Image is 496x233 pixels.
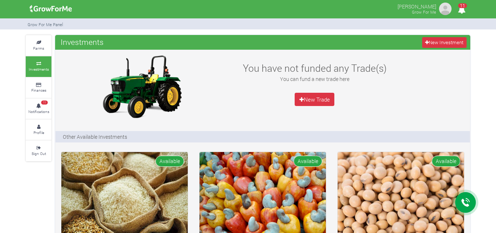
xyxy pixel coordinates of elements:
[41,100,48,105] span: 11
[28,109,49,114] small: Notifications
[26,56,51,77] a: Investments
[235,62,394,74] h3: You have not funded any Trade(s)
[294,156,322,166] span: Available
[28,22,63,27] small: Grow For Me Panel
[398,1,436,10] p: [PERSON_NAME]
[63,133,127,141] p: Other Available Investments
[295,93,334,106] a: New Trade
[96,53,188,120] img: growforme image
[59,35,105,49] span: Investments
[26,120,51,140] a: Profile
[31,88,46,93] small: Finances
[33,130,44,135] small: Profile
[29,67,49,72] small: Investments
[33,46,44,51] small: Farms
[32,151,46,156] small: Sign Out
[454,7,469,14] a: 11
[27,1,75,16] img: growforme image
[26,141,51,161] a: Sign Out
[454,1,469,18] i: Notifications
[26,78,51,98] a: Finances
[26,35,51,56] a: Farms
[26,99,51,119] a: 11 Notifications
[155,156,184,166] span: Available
[438,1,453,16] img: growforme image
[458,3,467,8] span: 11
[422,37,467,48] a: New Investment
[432,156,460,166] span: Available
[412,9,436,15] small: Grow For Me
[235,75,394,83] p: You can fund a new trade here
